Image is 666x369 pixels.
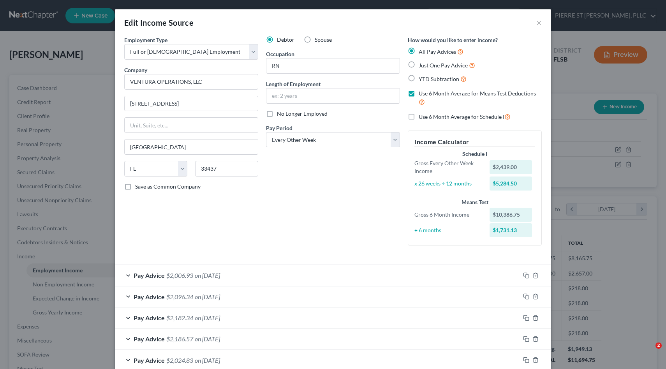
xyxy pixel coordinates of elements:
[266,50,294,58] label: Occupation
[315,36,332,43] span: Spouse
[411,211,486,219] div: Gross 6 Month Income
[124,74,258,90] input: Search company by name...
[414,198,535,206] div: Means Test
[414,150,535,158] div: Schedule I
[125,96,258,111] input: Enter address...
[408,36,498,44] label: How would you like to enter income?
[277,36,294,43] span: Debtor
[125,139,258,154] input: Enter city...
[166,357,193,364] span: $2,024.83
[419,90,536,97] span: Use 6 Month Average for Means Test Deductions
[134,293,165,300] span: Pay Advice
[166,314,193,321] span: $2,182.34
[536,18,542,27] button: ×
[419,62,468,69] span: Just One Pay Advice
[195,357,220,364] span: on [DATE]
[124,67,147,73] span: Company
[166,293,193,300] span: $2,096.34
[124,37,167,43] span: Employment Type
[490,177,532,191] div: $5,284.50
[266,58,400,73] input: --
[419,113,504,120] span: Use 6 Month Average for Schedule I
[411,159,486,175] div: Gross Every Other Week Income
[195,272,220,279] span: on [DATE]
[414,137,535,147] h5: Income Calculator
[134,314,165,321] span: Pay Advice
[134,357,165,364] span: Pay Advice
[166,335,193,343] span: $2,186.57
[655,343,662,349] span: 2
[125,118,258,132] input: Unit, Suite, etc...
[195,314,220,321] span: on [DATE]
[490,208,532,222] div: $10,386.75
[266,80,321,88] label: Length of Employment
[134,272,165,279] span: Pay Advice
[124,17,194,28] div: Edit Income Source
[134,335,165,343] span: Pay Advice
[135,183,201,190] span: Save as Common Company
[411,226,486,234] div: ÷ 6 months
[490,160,532,174] div: $2,439.00
[195,161,258,177] input: Enter zip...
[195,335,220,343] span: on [DATE]
[195,293,220,300] span: on [DATE]
[419,48,456,55] span: All Pay Advices
[277,110,328,117] span: No Longer Employed
[419,76,459,82] span: YTD Subtraction
[411,180,486,187] div: x 26 weeks ÷ 12 months
[490,223,532,237] div: $1,731.13
[266,88,400,103] input: ex: 2 years
[266,125,292,131] span: Pay Period
[640,343,658,361] iframe: Intercom live chat
[166,272,193,279] span: $2,006.93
